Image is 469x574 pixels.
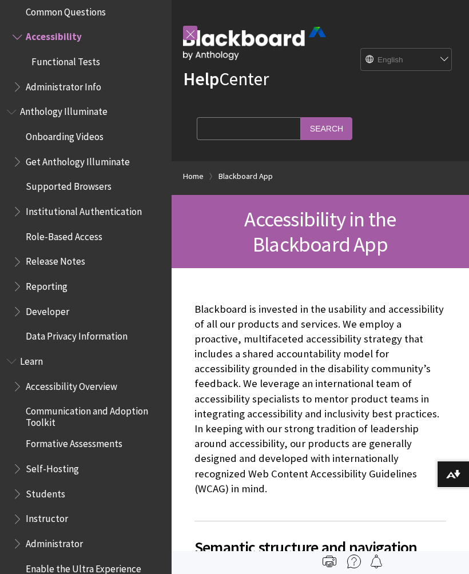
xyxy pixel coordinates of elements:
input: Search [301,117,352,139]
img: More help [347,555,361,568]
span: Institutional Authentication [26,202,142,217]
span: Onboarding Videos [26,127,104,142]
span: Self-Hosting [26,459,79,475]
span: Communication and Adoption Toolkit [26,402,164,429]
a: Blackboard App [218,169,273,184]
span: Formative Assessments [26,435,122,450]
span: Accessibility Overview [26,377,117,392]
span: Role-Based Access [26,227,102,242]
img: Blackboard by Anthology [183,27,326,60]
strong: Help [183,67,219,90]
span: Data Privacy Information [26,327,128,342]
span: Administrator [26,534,83,549]
a: Home [183,169,204,184]
span: Semantic structure and navigation [194,535,446,559]
span: Anthology Illuminate [20,102,108,118]
span: Supported Browsers [26,177,112,193]
span: Students [26,484,65,500]
p: Blackboard is invested in the usability and accessibility of all our products and services. We em... [194,302,446,496]
span: Common Questions [26,2,106,18]
span: Accessibility in the Blackboard App [244,206,396,257]
select: Site Language Selector [361,49,452,71]
img: Print [323,555,336,568]
span: Accessibility [26,27,82,43]
span: Developer [26,302,69,317]
nav: Book outline for Anthology Illuminate [7,102,165,346]
img: Follow this page [369,555,383,568]
span: Release Notes [26,252,85,268]
span: Learn [20,352,43,367]
span: Reporting [26,277,67,292]
span: Instructor [26,509,68,525]
span: Administrator Info [26,77,101,93]
span: Functional Tests [31,52,100,67]
a: HelpCenter [183,67,269,90]
span: Get Anthology Illuminate [26,152,130,168]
